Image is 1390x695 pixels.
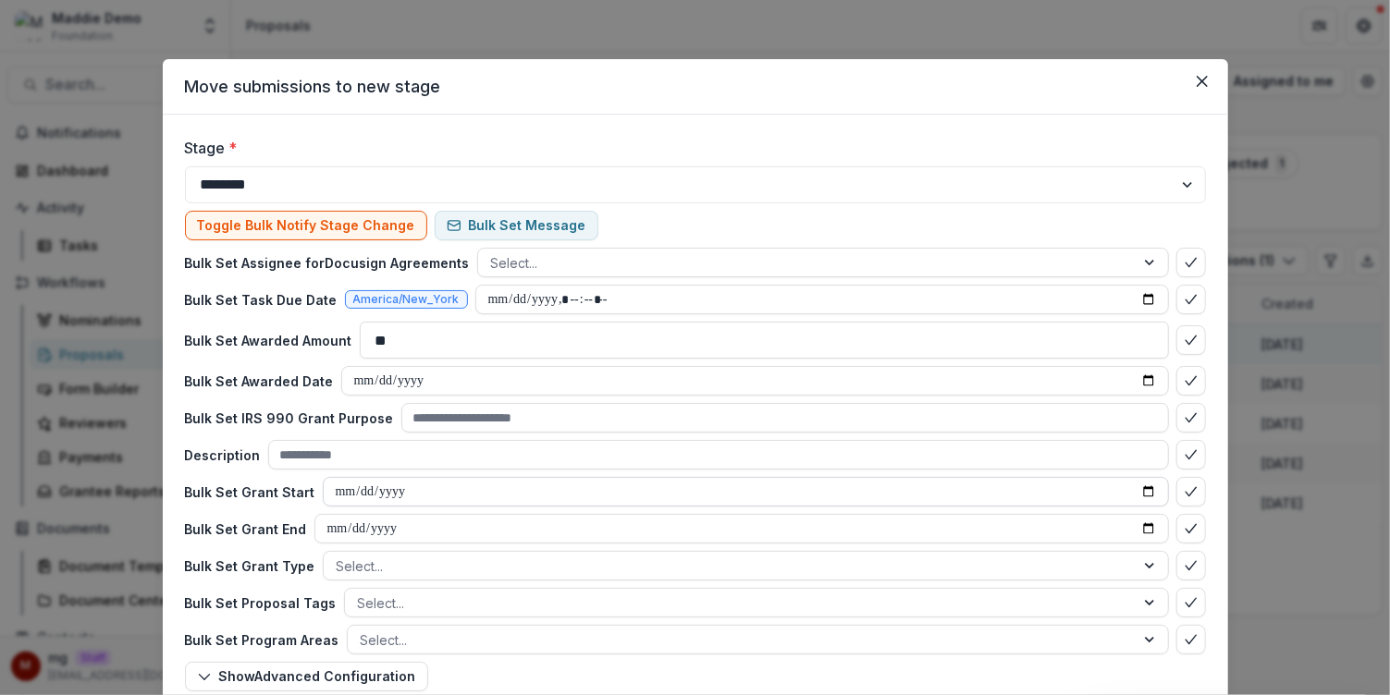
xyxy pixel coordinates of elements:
[1176,325,1206,355] button: bulk-confirm-option
[185,372,334,391] p: Bulk Set Awarded Date
[185,556,315,576] p: Bulk Set Grant Type
[1187,67,1217,96] button: Close
[185,630,339,650] p: Bulk Set Program Areas
[1176,514,1206,543] button: bulk-confirm-option
[185,519,307,539] p: Bulk Set Grant End
[1176,366,1206,396] button: bulk-confirm-option
[353,293,460,306] span: America/New_York
[185,290,338,310] p: Bulk Set Task Due Date
[185,211,427,240] button: Toggle Bulk Notify Stage Change
[163,59,1228,115] header: Move submissions to new stage
[185,482,315,502] p: Bulk Set Grant Start
[185,408,394,428] p: Bulk Set IRS 990 Grant Purpose
[185,445,261,465] p: Description
[1176,440,1206,469] button: bulk-confirm-option
[1176,248,1206,277] button: bulk-confirm-option
[1176,625,1206,654] button: bulk-confirm-option
[185,253,470,273] p: Bulk Set Assignee for Docusign Agreements
[1176,477,1206,506] button: bulk-confirm-option
[1176,551,1206,580] button: bulk-confirm-option
[185,331,352,350] p: Bulk Set Awarded Amount
[185,137,1195,159] label: Stage
[1176,285,1206,314] button: bulk-confirm-option
[185,593,337,613] p: Bulk Set Proposal Tags
[185,662,428,691] button: ShowAdvanced Configuration
[1176,403,1206,433] button: bulk-confirm-option
[1176,588,1206,617] button: bulk-confirm-option
[435,211,598,240] button: set-bulk-email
